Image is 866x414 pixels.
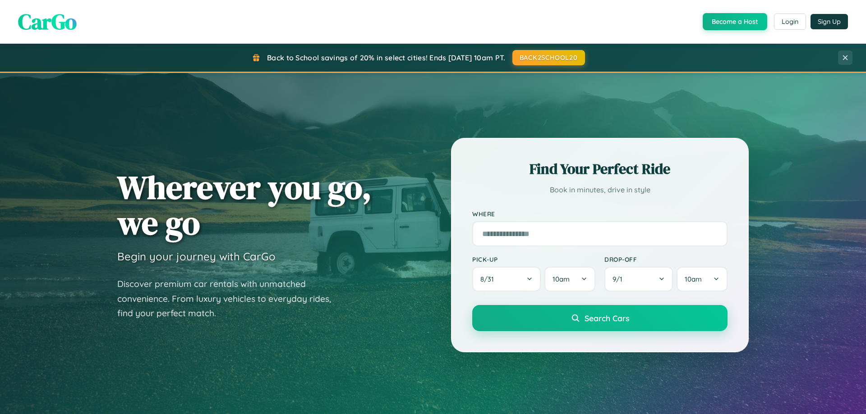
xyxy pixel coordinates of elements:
span: 8 / 31 [480,275,498,283]
label: Drop-off [604,255,728,263]
button: 10am [544,267,595,291]
span: 9 / 1 [613,275,627,283]
button: 8/31 [472,267,541,291]
h1: Wherever you go, we go [117,169,372,241]
span: 10am [553,275,570,283]
button: Sign Up [811,14,848,29]
button: 9/1 [604,267,673,291]
span: Back to School savings of 20% in select cities! Ends [DATE] 10am PT. [267,53,505,62]
button: Search Cars [472,305,728,331]
button: Login [774,14,806,30]
p: Book in minutes, drive in style [472,183,728,196]
button: 10am [677,267,728,291]
label: Where [472,210,728,218]
span: 10am [685,275,702,283]
p: Discover premium car rentals with unmatched convenience. From luxury vehicles to everyday rides, ... [117,277,343,321]
span: Search Cars [585,313,629,323]
button: BACK2SCHOOL20 [512,50,585,65]
label: Pick-up [472,255,595,263]
span: CarGo [18,7,77,36]
h2: Find Your Perfect Ride [472,159,728,179]
h3: Begin your journey with CarGo [117,250,276,263]
button: Become a Host [703,13,767,30]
